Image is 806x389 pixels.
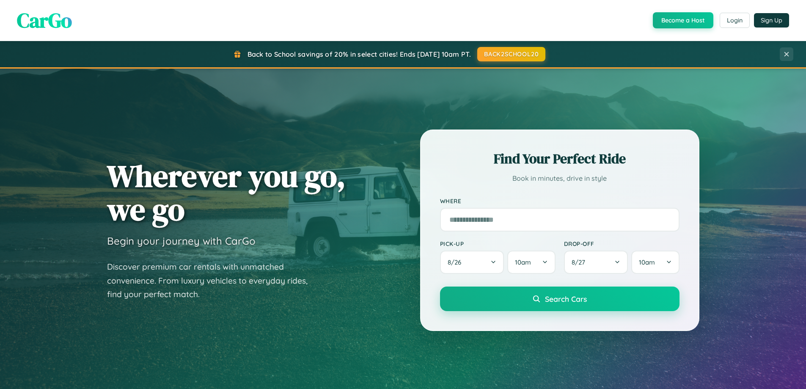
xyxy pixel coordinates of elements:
span: 8 / 27 [572,258,589,266]
p: Book in minutes, drive in style [440,172,679,185]
h1: Wherever you go, we go [107,159,346,226]
button: Sign Up [754,13,789,28]
label: Pick-up [440,240,556,247]
button: 10am [631,251,679,274]
h2: Find Your Perfect Ride [440,149,679,168]
button: Search Cars [440,287,679,311]
button: Login [720,13,750,28]
label: Where [440,197,679,204]
span: Back to School savings of 20% in select cities! Ends [DATE] 10am PT. [248,50,471,58]
p: Discover premium car rentals with unmatched convenience. From luxury vehicles to everyday rides, ... [107,260,319,301]
button: Become a Host [653,12,713,28]
button: 8/26 [440,251,504,274]
button: 10am [507,251,555,274]
span: 10am [515,258,531,266]
span: 8 / 26 [448,258,465,266]
span: Search Cars [545,294,587,303]
span: 10am [639,258,655,266]
button: BACK2SCHOOL20 [477,47,545,61]
button: 8/27 [564,251,628,274]
label: Drop-off [564,240,679,247]
span: CarGo [17,6,72,34]
h3: Begin your journey with CarGo [107,235,256,247]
